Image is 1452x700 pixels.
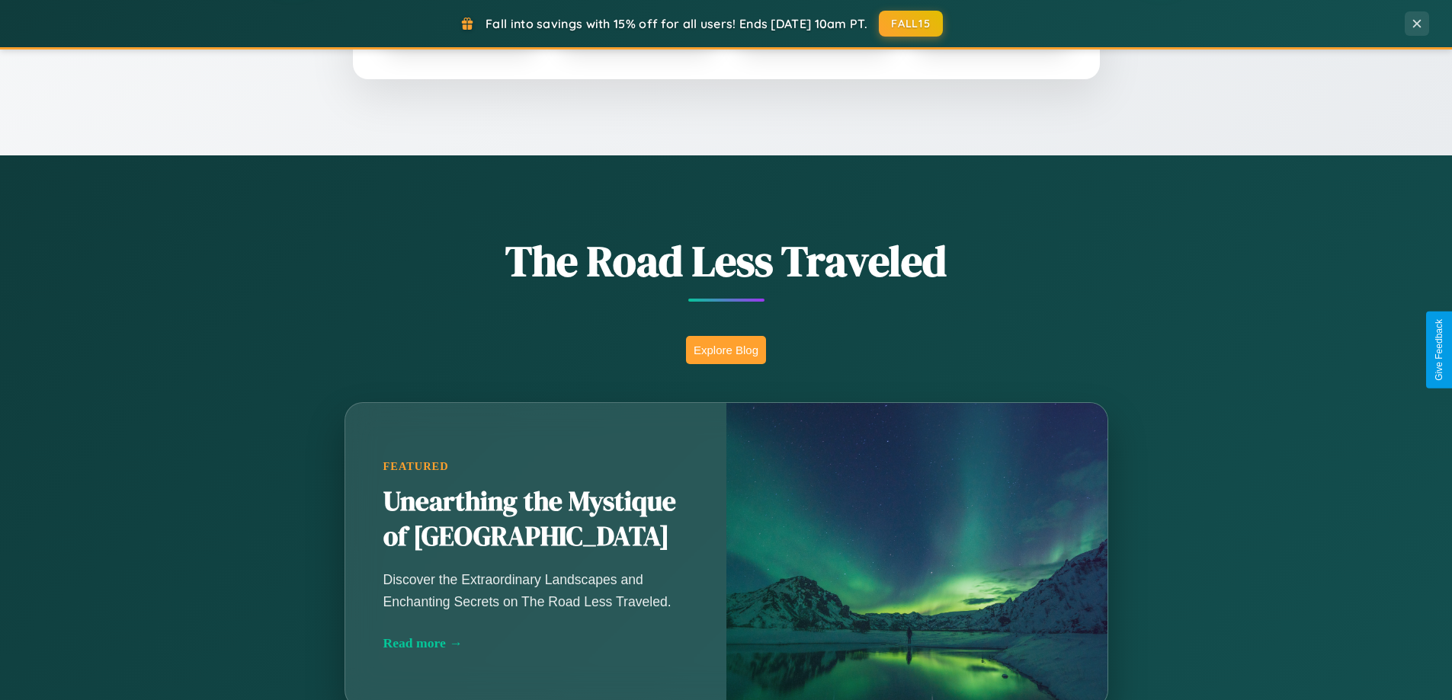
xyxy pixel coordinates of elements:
p: Discover the Extraordinary Landscapes and Enchanting Secrets on The Road Less Traveled. [383,569,688,612]
button: FALL15 [879,11,943,37]
button: Explore Blog [686,336,766,364]
div: Featured [383,460,688,473]
div: Read more → [383,635,688,651]
span: Fall into savings with 15% off for all users! Ends [DATE] 10am PT. [486,16,867,31]
h1: The Road Less Traveled [269,232,1184,290]
h2: Unearthing the Mystique of [GEOGRAPHIC_DATA] [383,484,688,555]
div: Give Feedback [1434,319,1444,381]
